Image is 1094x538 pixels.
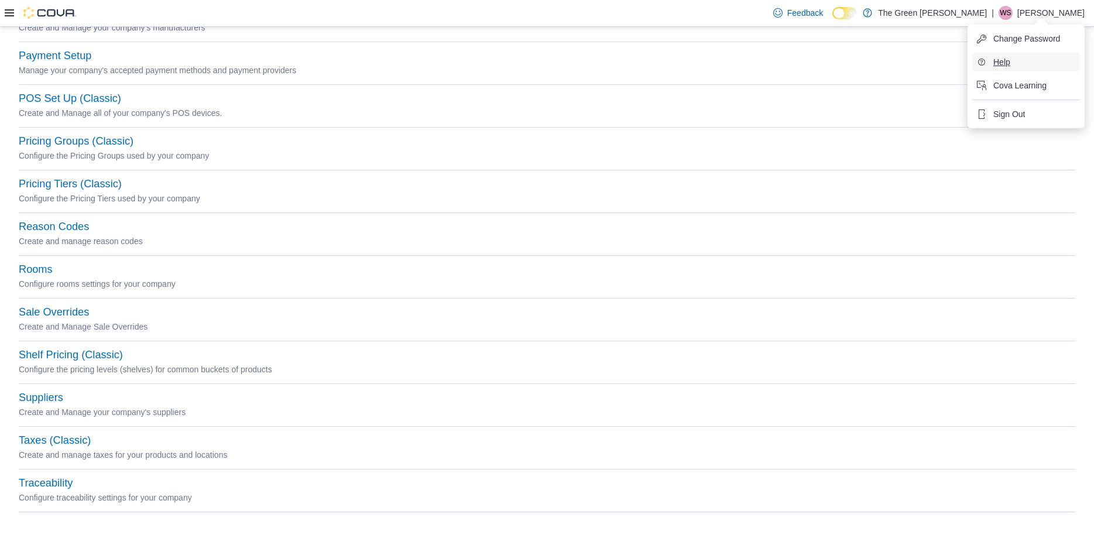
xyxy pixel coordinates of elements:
button: Suppliers [19,392,63,404]
button: Cova Learning [972,76,1080,95]
input: Dark Mode [832,7,857,19]
p: [PERSON_NAME] [1017,6,1085,20]
button: Payment Setup [19,50,91,62]
button: Sale Overrides [19,306,89,318]
p: Create and Manage Sale Overrides [19,320,1075,334]
button: POS Set Up (Classic) [19,92,121,105]
p: Configure the pricing levels (shelves) for common buckets of products [19,362,1075,376]
span: WS [1000,6,1011,20]
p: Create and Manage all of your company's POS devices. [19,106,1075,120]
p: Configure rooms settings for your company [19,277,1075,291]
img: Cova [23,7,76,19]
span: Change Password [993,33,1060,44]
button: Help [972,53,1080,71]
button: Sign Out [972,105,1080,124]
p: Configure the Pricing Groups used by your company [19,149,1075,163]
p: The Green [PERSON_NAME] [878,6,987,20]
div: Wesley Simpson [999,6,1013,20]
span: Feedback [787,7,823,19]
p: Configure the Pricing Tiers used by your company [19,191,1075,205]
button: Shelf Pricing (Classic) [19,349,123,361]
p: Create and Manage your company's suppliers [19,405,1075,419]
p: Create and manage taxes for your products and locations [19,448,1075,462]
span: Help [993,56,1010,68]
button: Pricing Tiers (Classic) [19,178,122,190]
p: Create and manage reason codes [19,234,1075,248]
span: Sign Out [993,108,1025,120]
span: Cova Learning [993,80,1047,91]
p: Configure traceability settings for your company [19,491,1075,505]
button: Pricing Groups (Classic) [19,135,133,148]
button: Rooms [19,263,53,276]
button: Reason Codes [19,221,89,233]
button: Taxes (Classic) [19,434,91,447]
p: | [992,6,994,20]
p: Manage your company's accepted payment methods and payment providers [19,63,1075,77]
button: Traceability [19,477,73,489]
a: Feedback [769,1,828,25]
p: Create and Manage your company's manufacturers [19,20,1075,35]
button: Change Password [972,29,1080,48]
